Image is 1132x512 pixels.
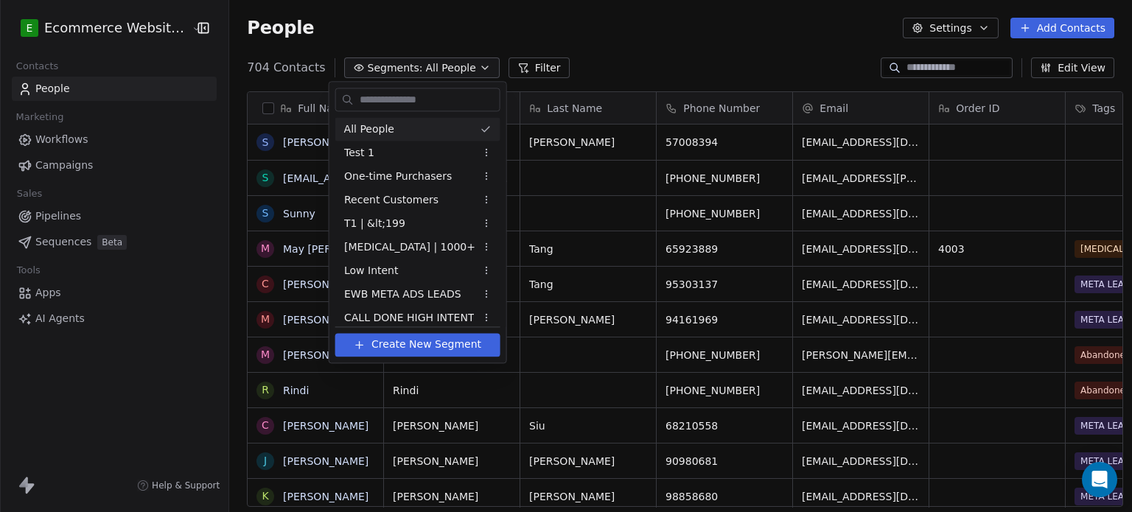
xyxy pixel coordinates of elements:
span: One-time Purchasers [344,169,452,184]
span: Recent Customers [344,192,439,208]
span: CALL DONE HIGH INTENT [344,310,474,326]
span: All People [344,122,394,137]
span: Create New Segment [371,337,481,353]
span: T1 | &lt;199 [344,216,405,231]
button: Create New Segment [335,333,500,357]
span: Low Intent [344,263,398,278]
span: [MEDICAL_DATA] | 1000+ [344,239,475,255]
span: Test 1 [344,145,374,161]
span: EWB META ADS LEADS [344,287,461,302]
div: Suggestions [335,117,500,447]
